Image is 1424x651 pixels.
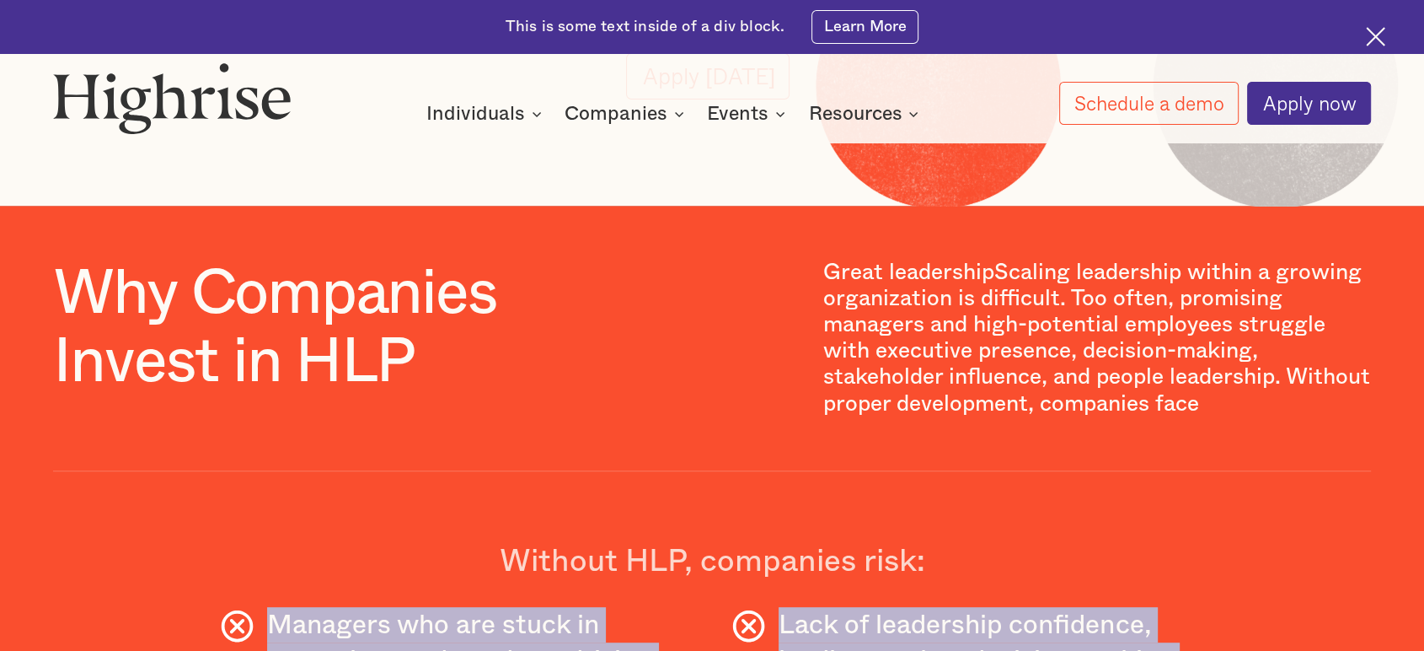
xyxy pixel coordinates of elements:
[823,260,1371,417] p: Great leadershipScaling leadership within a growing organization is difficult. Too often, promisi...
[1366,27,1385,46] img: Cross icon
[1247,82,1370,126] a: Apply now
[426,104,525,124] div: Individuals
[53,260,592,397] h1: Why Companies Invest in HLP
[1059,82,1239,125] a: Schedule a demo
[53,62,292,134] img: Highrise logo
[426,104,547,124] div: Individuals
[500,543,925,580] div: Without HLP, companies risk:
[811,10,918,44] a: Learn More
[808,104,902,124] div: Resources
[707,104,790,124] div: Events
[506,16,784,37] div: This is some text inside of a div block.
[565,104,667,124] div: Companies
[565,104,689,124] div: Companies
[707,104,768,124] div: Events
[808,104,923,124] div: Resources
